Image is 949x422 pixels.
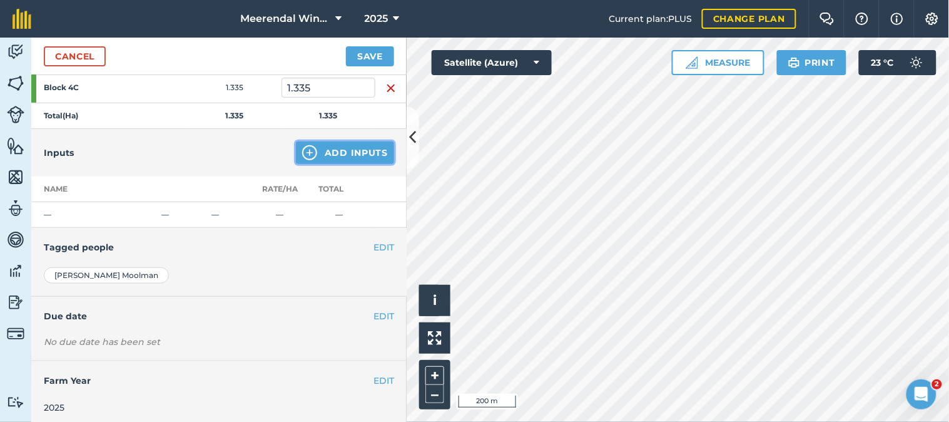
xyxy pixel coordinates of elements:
[44,240,394,254] h4: Tagged people
[788,55,800,70] img: svg+xml;base64,PHN2ZyB4bWxucz0iaHR0cDovL3d3dy53My5vcmcvMjAwMC9zdmciIHdpZHRoPSIxOSIgaGVpZ2h0PSIyNC...
[373,309,394,323] button: EDIT
[609,12,692,26] span: Current plan : PLUS
[241,11,331,26] span: Meerendal Wine Estate
[303,202,375,228] td: —
[13,9,31,29] img: fieldmargin Logo
[373,240,394,254] button: EDIT
[346,46,394,66] button: Save
[7,293,24,312] img: svg+xml;base64,PD94bWwgdmVyc2lvbj0iMS4wIiBlbmNvZGluZz0idXRmLTgiPz4KPCEtLSBHZW5lcmF0b3I6IEFkb2JlIE...
[44,146,74,160] h4: Inputs
[156,202,206,228] td: —
[44,267,169,284] div: [PERSON_NAME] Moolman
[855,13,870,25] img: A question mark icon
[44,401,394,414] div: 2025
[386,81,396,96] img: svg+xml;base64,PHN2ZyB4bWxucz0iaHR0cDovL3d3dy53My5vcmcvMjAwMC9zdmciIHdpZHRoPSIxNiIgaGVpZ2h0PSIyNC...
[7,230,24,249] img: svg+xml;base64,PD94bWwgdmVyc2lvbj0iMS4wIiBlbmNvZGluZz0idXRmLTgiPz4KPCEtLSBHZW5lcmF0b3I6IEFkb2JlIE...
[44,309,394,323] h4: Due date
[672,50,764,75] button: Measure
[871,50,894,75] span: 23 ° C
[777,50,847,75] button: Print
[188,73,282,103] td: 1.335
[226,111,244,120] strong: 1.335
[433,292,437,308] span: i
[44,111,78,120] strong: Total ( Ha )
[820,13,835,25] img: Two speech bubbles overlapping with the left bubble in the forefront
[7,262,24,280] img: svg+xml;base64,PD94bWwgdmVyc2lvbj0iMS4wIiBlbmNvZGluZz0idXRmLTgiPz4KPCEtLSBHZW5lcmF0b3I6IEFkb2JlIE...
[419,285,450,316] button: i
[428,331,442,345] img: Four arrows, one pointing top left, one top right, one bottom right and the last bottom left
[206,202,256,228] td: —
[432,50,552,75] button: Satellite (Azure)
[891,11,903,26] img: svg+xml;base64,PHN2ZyB4bWxucz0iaHR0cDovL3d3dy53My5vcmcvMjAwMC9zdmciIHdpZHRoPSIxNyIgaGVpZ2h0PSIxNy...
[7,106,24,123] img: svg+xml;base64,PD94bWwgdmVyc2lvbj0iMS4wIiBlbmNvZGluZz0idXRmLTgiPz4KPCEtLSBHZW5lcmF0b3I6IEFkb2JlIE...
[425,385,444,403] button: –
[44,83,141,93] strong: Block 4C
[31,202,156,228] td: —
[425,366,444,385] button: +
[686,56,698,69] img: Ruler icon
[320,111,338,120] strong: 1.335
[904,50,929,75] img: svg+xml;base64,PD94bWwgdmVyc2lvbj0iMS4wIiBlbmNvZGluZz0idXRmLTgiPz4KPCEtLSBHZW5lcmF0b3I6IEFkb2JlIE...
[7,168,24,187] img: svg+xml;base64,PHN2ZyB4bWxucz0iaHR0cDovL3d3dy53My5vcmcvMjAwMC9zdmciIHdpZHRoPSI1NiIgaGVpZ2h0PSI2MC...
[365,11,388,26] span: 2025
[373,374,394,388] button: EDIT
[7,74,24,93] img: svg+xml;base64,PHN2ZyB4bWxucz0iaHR0cDovL3d3dy53My5vcmcvMjAwMC9zdmciIHdpZHRoPSI1NiIgaGVpZ2h0PSI2MC...
[906,379,936,409] iframe: Intercom live chat
[7,396,24,408] img: svg+xml;base64,PD94bWwgdmVyc2lvbj0iMS4wIiBlbmNvZGluZz0idXRmLTgiPz4KPCEtLSBHZW5lcmF0b3I6IEFkb2JlIE...
[932,379,942,389] span: 2
[256,177,303,202] th: Rate/ Ha
[44,336,394,348] div: No due date has been set
[303,177,375,202] th: Total
[859,50,936,75] button: 23 °C
[7,325,24,342] img: svg+xml;base64,PD94bWwgdmVyc2lvbj0iMS4wIiBlbmNvZGluZz0idXRmLTgiPz4KPCEtLSBHZW5lcmF0b3I6IEFkb2JlIE...
[44,46,106,66] a: Cancel
[925,13,940,25] img: A cog icon
[7,43,24,61] img: svg+xml;base64,PD94bWwgdmVyc2lvbj0iMS4wIiBlbmNvZGluZz0idXRmLTgiPz4KPCEtLSBHZW5lcmF0b3I6IEFkb2JlIE...
[44,374,394,388] h4: Farm Year
[296,142,394,164] button: Add Inputs
[302,145,317,160] img: svg+xml;base64,PHN2ZyB4bWxucz0iaHR0cDovL3d3dy53My5vcmcvMjAwMC9zdmciIHdpZHRoPSIxNCIgaGVpZ2h0PSIyNC...
[702,9,796,29] a: Change plan
[7,136,24,155] img: svg+xml;base64,PHN2ZyB4bWxucz0iaHR0cDovL3d3dy53My5vcmcvMjAwMC9zdmciIHdpZHRoPSI1NiIgaGVpZ2h0PSI2MC...
[7,199,24,218] img: svg+xml;base64,PD94bWwgdmVyc2lvbj0iMS4wIiBlbmNvZGluZz0idXRmLTgiPz4KPCEtLSBHZW5lcmF0b3I6IEFkb2JlIE...
[31,177,156,202] th: Name
[256,202,303,228] td: —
